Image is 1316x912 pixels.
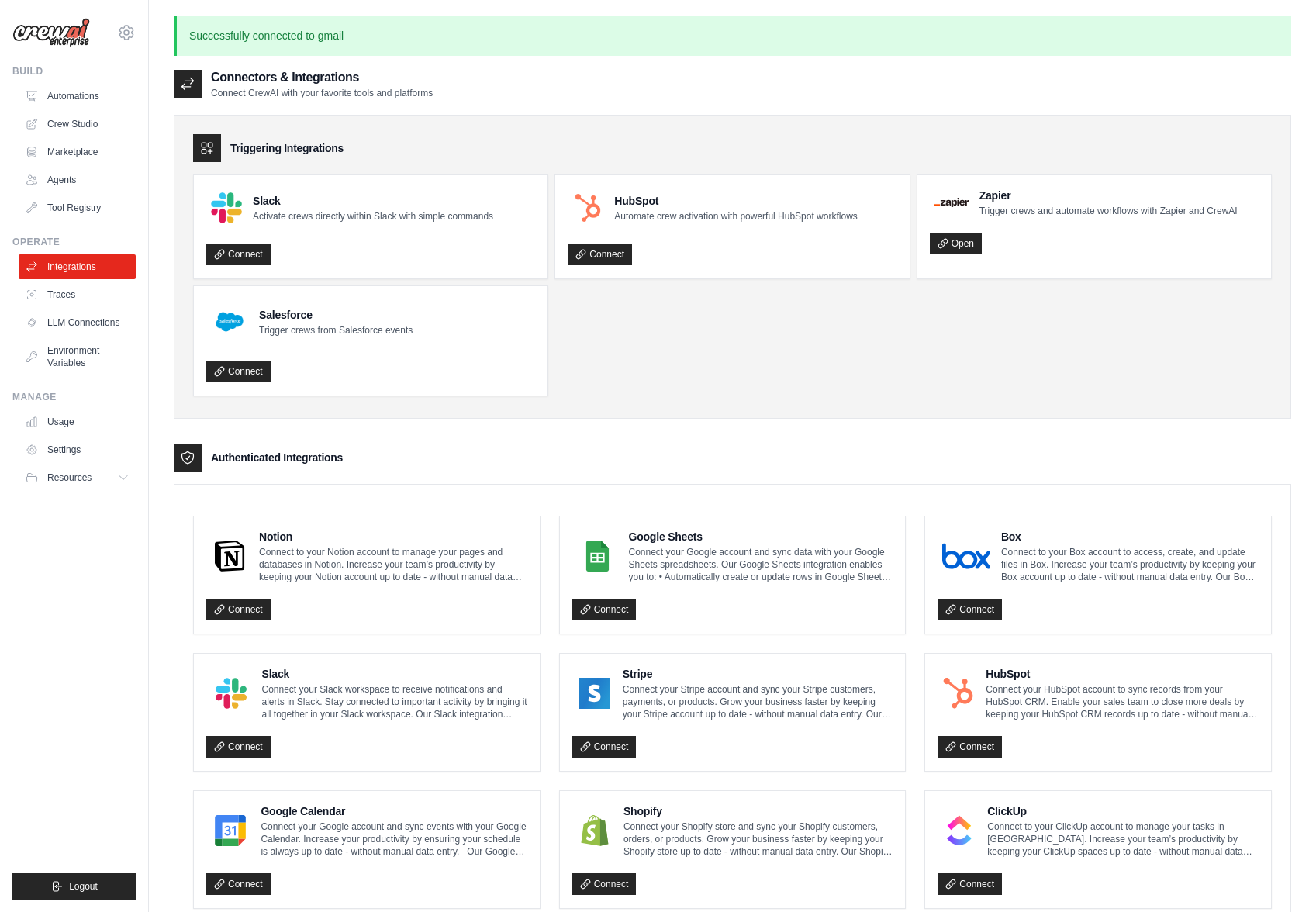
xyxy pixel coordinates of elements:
[577,678,612,709] img: Stripe Logo
[979,205,1238,217] p: Trigger crews and automate workflows with Zapier and CrewAI
[211,87,433,99] p: Connect CrewAI with your favorite tools and platforms
[261,820,527,858] p: Connect your Google account and sync events with your Google Calendar. Increase your productivity...
[19,168,136,192] a: Agents
[19,254,136,279] a: Integrations
[19,338,136,375] a: Environment Variables
[577,815,613,846] img: Shopify Logo
[230,140,344,156] h3: Triggering Integrations
[19,437,136,462] a: Settings
[12,236,136,248] div: Operate
[938,736,1002,758] a: Connect
[47,472,92,484] span: Resources
[614,193,857,209] h4: HubSpot
[572,192,603,223] img: HubSpot Logo
[986,666,1259,682] h4: HubSpot
[206,873,271,895] a: Connect
[572,736,637,758] a: Connect
[1001,529,1259,544] h4: Box
[572,599,637,620] a: Connect
[12,873,136,900] button: Logout
[12,391,136,403] div: Manage
[572,873,637,895] a: Connect
[19,282,136,307] a: Traces
[623,683,893,720] p: Connect your Stripe account and sync your Stripe customers, payments, or products. Grow your busi...
[19,409,136,434] a: Usage
[623,820,893,858] p: Connect your Shopify store and sync your Shopify customers, orders, or products. Grow your busine...
[19,112,136,136] a: Crew Studio
[19,84,136,109] a: Automations
[253,193,493,209] h4: Slack
[614,210,857,223] p: Automate crew activation with powerful HubSpot workflows
[577,541,618,572] img: Google Sheets Logo
[211,303,248,340] img: Salesforce Logo
[261,803,527,819] h4: Google Calendar
[206,736,271,758] a: Connect
[259,307,413,323] h4: Salesforce
[19,465,136,490] button: Resources
[19,195,136,220] a: Tool Registry
[629,529,893,544] h4: Google Sheets
[259,546,527,583] p: Connect to your Notion account to manage your pages and databases in Notion. Increase your team’s...
[211,815,250,846] img: Google Calendar Logo
[211,678,251,709] img: Slack Logo
[206,599,271,620] a: Connect
[934,198,969,207] img: Zapier Logo
[987,820,1259,858] p: Connect to your ClickUp account to manage your tasks in [GEOGRAPHIC_DATA]. Increase your team’s p...
[262,666,527,682] h4: Slack
[942,541,990,572] img: Box Logo
[262,683,527,720] p: Connect your Slack workspace to receive notifications and alerts in Slack. Stay connected to impo...
[629,546,893,583] p: Connect your Google account and sync data with your Google Sheets spreadsheets. Our Google Sheets...
[19,140,136,164] a: Marketplace
[12,18,90,47] img: Logo
[206,244,271,265] a: Connect
[987,803,1259,819] h4: ClickUp
[568,244,632,265] a: Connect
[211,68,433,87] h2: Connectors & Integrations
[12,65,136,78] div: Build
[211,450,343,465] h3: Authenticated Integrations
[938,599,1002,620] a: Connect
[19,310,136,335] a: LLM Connections
[211,192,242,223] img: Slack Logo
[930,233,982,254] a: Open
[259,324,413,337] p: Trigger crews from Salesforce events
[259,529,527,544] h4: Notion
[938,873,1002,895] a: Connect
[1001,546,1259,583] p: Connect to your Box account to access, create, and update files in Box. Increase your team’s prod...
[942,678,975,709] img: HubSpot Logo
[942,815,976,846] img: ClickUp Logo
[69,880,98,893] span: Logout
[979,188,1238,203] h4: Zapier
[174,16,1291,56] p: Successfully connected to gmail
[253,210,493,223] p: Activate crews directly within Slack with simple commands
[623,803,893,819] h4: Shopify
[206,361,271,382] a: Connect
[986,683,1259,720] p: Connect your HubSpot account to sync records from your HubSpot CRM. Enable your sales team to clo...
[211,541,248,572] img: Notion Logo
[623,666,893,682] h4: Stripe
